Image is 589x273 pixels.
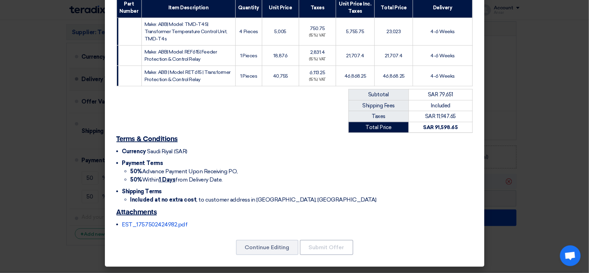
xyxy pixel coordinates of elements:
[122,148,146,155] span: Currency
[275,29,287,35] span: 5,005
[310,70,325,76] span: 6,113.25
[130,168,238,175] span: Advance Payment Upon Receiving PO,
[349,122,409,133] td: Total Price
[310,26,325,31] span: 750.75
[423,124,458,130] strong: SAR 91,598.65
[236,240,298,255] button: Continue Editing
[159,176,175,183] u: 1 Days
[431,73,455,79] span: 4-6 Weeks
[349,111,409,122] td: Taxes
[273,73,288,79] span: 40,755
[409,89,472,100] td: SAR 79,651
[130,176,223,183] span: Within from Delivery Date.
[239,29,258,35] span: 4 Pieces
[431,103,450,109] span: Included
[145,49,217,62] span: Make: ABB| Model: REF615| Feeder Protection & Control Relay
[122,160,163,166] span: Payment Terms
[130,176,143,183] strong: 50%
[130,196,197,203] strong: Included at no extra cost
[122,188,162,195] span: Shipping Terms
[431,29,455,35] span: 4-6 Weeks
[302,77,333,83] div: (15%) VAT
[349,89,409,100] td: Subtotal
[302,57,333,62] div: (15%) VAT
[385,53,403,59] span: 21,707.4
[122,221,188,228] a: EST_1757502424982.pdf
[302,33,333,39] div: (15%) VAT
[240,73,257,79] span: 1 Pieces
[300,240,353,255] button: Submit Offer
[145,69,230,82] span: Make: ABB | Model: RET615 | Transformer Protection & Control Relay
[431,53,455,59] span: 4-6 Weeks
[560,245,581,266] div: Open chat
[147,148,187,155] span: Saudi Riyal (SAR)
[387,29,401,35] span: 23,023
[346,29,364,35] span: 5,755.75
[273,53,287,59] span: 18,876
[117,136,178,143] u: Terms & Conditions
[383,73,405,79] span: 46,868.25
[240,53,257,59] span: 1 Pieces
[349,100,409,111] td: Shipping Fees
[145,21,227,42] span: Make: ABB| Model: TMD-T4S| Transformer Temperature Control Unit, TMD-T4s
[344,73,366,79] span: 46,868.25
[117,209,157,216] u: Attachments
[310,49,325,55] span: 2,831.4
[130,196,473,204] li: , to customer address in [GEOGRAPHIC_DATA], [GEOGRAPHIC_DATA]
[425,113,456,119] span: SAR 11,947.65
[130,168,143,175] strong: 50%
[346,53,364,59] span: 21,707.4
